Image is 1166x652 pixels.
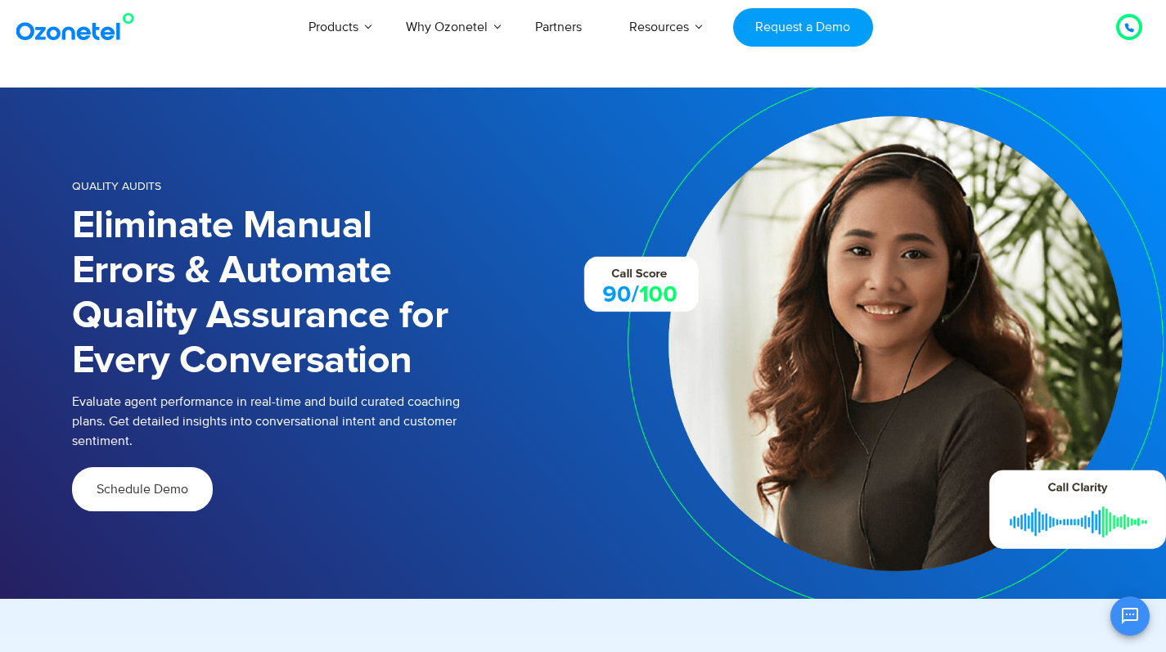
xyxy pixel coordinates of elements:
span: Schedule Demo [97,483,188,496]
a: Schedule Demo [72,467,213,511]
button: Open chat [1110,596,1150,636]
h1: Eliminate Manual Errors & Automate Quality Assurance for Every Conversation [72,204,481,384]
p: Evaluate agent performance in real-time and build curated coaching plans. Get detailed insights i... [72,392,481,451]
a: Request a Demo [733,8,873,47]
span: Quality Audits [72,179,161,193]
